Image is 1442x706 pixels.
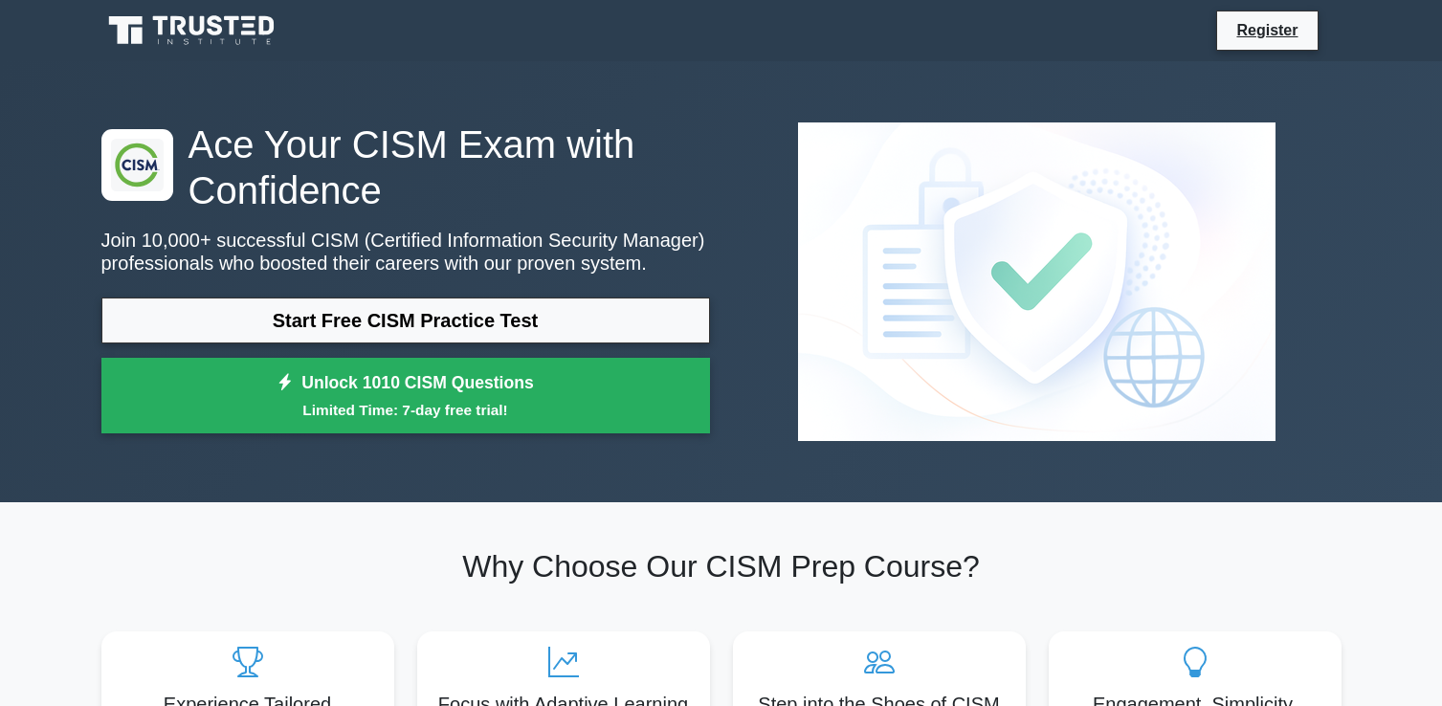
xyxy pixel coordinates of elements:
h1: Ace Your CISM Exam with Confidence [101,121,710,213]
h2: Why Choose Our CISM Prep Course? [101,548,1342,585]
a: Register [1225,18,1309,42]
a: Unlock 1010 CISM QuestionsLimited Time: 7-day free trial! [101,358,710,434]
a: Start Free CISM Practice Test [101,298,710,343]
p: Join 10,000+ successful CISM (Certified Information Security Manager) professionals who boosted t... [101,229,710,275]
img: CISM (Certified Information Security Manager) Preview [783,107,1291,456]
small: Limited Time: 7-day free trial! [125,399,686,421]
